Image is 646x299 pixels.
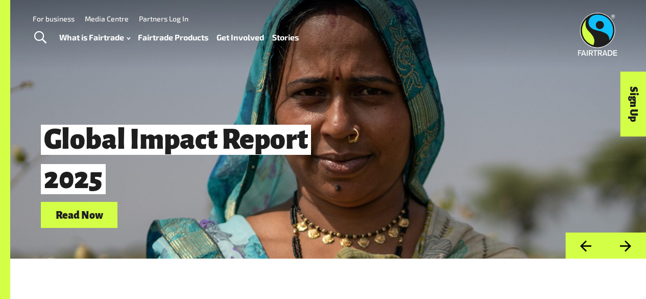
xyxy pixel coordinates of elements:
[139,14,188,23] a: Partners Log In
[138,30,208,44] a: Fairtrade Products
[41,202,117,228] a: Read Now
[217,30,264,44] a: Get Involved
[28,25,53,51] a: Toggle Search
[565,233,606,259] button: Previous
[41,125,311,194] span: Global Impact Report 2025
[272,30,299,44] a: Stories
[85,14,129,23] a: Media Centre
[578,13,617,56] img: Fairtrade Australia New Zealand logo
[33,14,75,23] a: For business
[59,30,130,44] a: What is Fairtrade
[606,233,646,259] button: Next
